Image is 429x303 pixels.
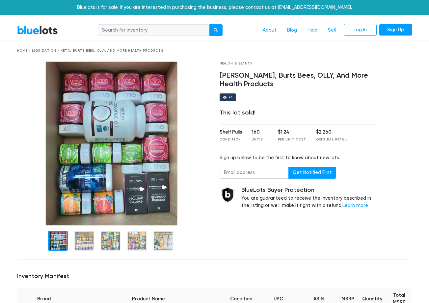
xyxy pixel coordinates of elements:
[220,71,379,88] h4: [PERSON_NAME], Burts Bees, OLLY, And More Health Products
[220,129,242,136] div: Shelf Pulls
[316,129,348,136] div: $2,260
[45,61,178,226] img: 5f7ec2d2-b0fd-4409-b11f-ab1233373f32-1619798568.jpg
[342,203,368,208] a: Learn more
[220,154,379,162] div: Sign up below to be the first to know about new lots.
[288,167,336,179] button: Get Notified First
[282,24,302,37] a: Blog
[241,187,379,194] h5: BlueLots Buyer Protection
[220,137,242,142] div: Condition
[316,137,348,142] div: Original Retail
[278,137,306,142] div: Per Unit Cost
[220,187,236,203] img: buyer_protection_shield-3b65640a83011c7d3ede35a8e5a80bfdfaa6a97447f0071c1475b91a4b0b3d01.png
[257,24,282,37] a: About
[278,129,306,136] div: $1.24
[17,25,58,35] a: BlueLots
[220,61,379,66] div: Health & Beauty
[17,48,412,53] div: Home / Liquidation / Keto, Burts Bees, OLLY, And More Health Products
[252,137,268,142] div: Units
[17,273,412,280] h5: Inventory Manifest
[220,109,379,116] div: This lot sold!
[344,24,377,36] a: Log In
[228,96,233,99] div: 74
[379,24,412,36] a: Sign Up
[98,24,210,36] input: Search for inventory
[241,187,379,209] div: You are guaranteed to receive the inventory described in the listing or we'll make it right with ...
[323,24,341,37] a: Sell
[220,167,289,179] input: Email address
[302,24,323,37] a: Help
[252,129,268,136] div: 160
